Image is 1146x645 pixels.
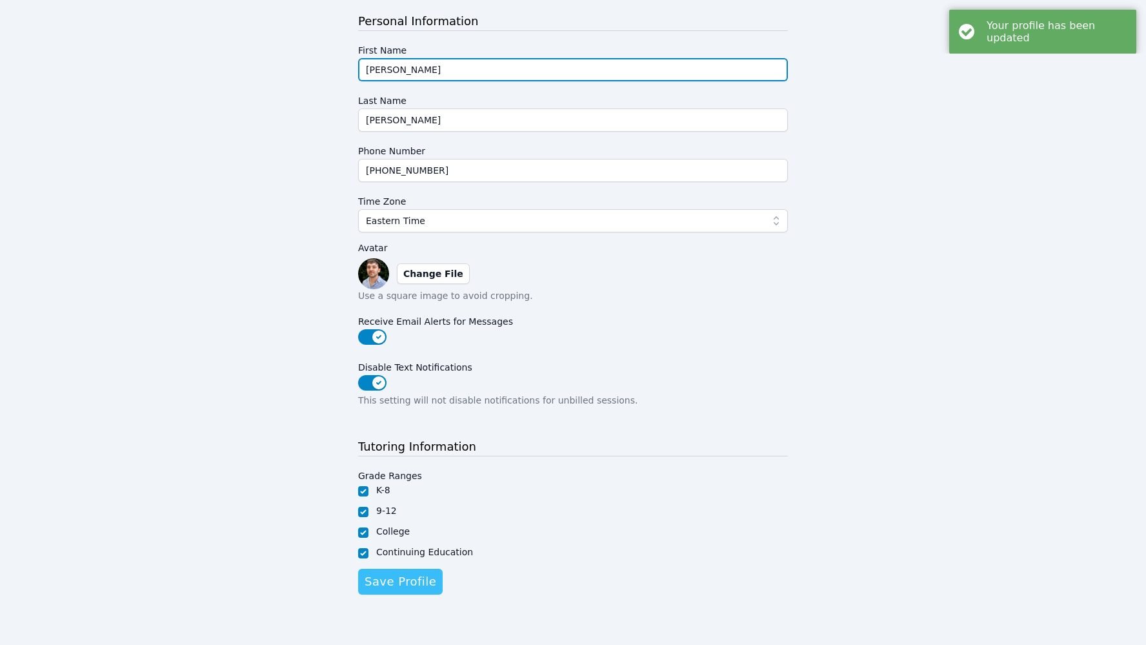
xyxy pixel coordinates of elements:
[366,213,425,229] span: Eastern Time
[358,258,389,289] img: preview
[376,506,397,516] label: 9-12
[376,526,410,537] label: College
[397,263,470,284] label: Change File
[376,547,473,557] label: Continuing Education
[358,39,788,58] label: First Name
[358,569,443,595] button: Save Profile
[358,464,422,484] legend: Grade Ranges
[358,310,788,329] label: Receive Email Alerts for Messages
[358,12,788,31] h3: Personal Information
[376,485,390,495] label: K-8
[358,139,788,159] label: Phone Number
[358,356,788,375] label: Disable Text Notifications
[365,573,436,591] span: Save Profile
[358,289,788,302] p: Use a square image to avoid cropping.
[987,19,1127,44] div: Your profile has been updated
[358,394,788,407] p: This setting will not disable notifications for unbilled sessions.
[358,89,788,108] label: Last Name
[358,240,788,256] label: Avatar
[358,438,788,456] h3: Tutoring Information
[358,190,788,209] label: Time Zone
[358,209,788,232] button: Eastern Time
